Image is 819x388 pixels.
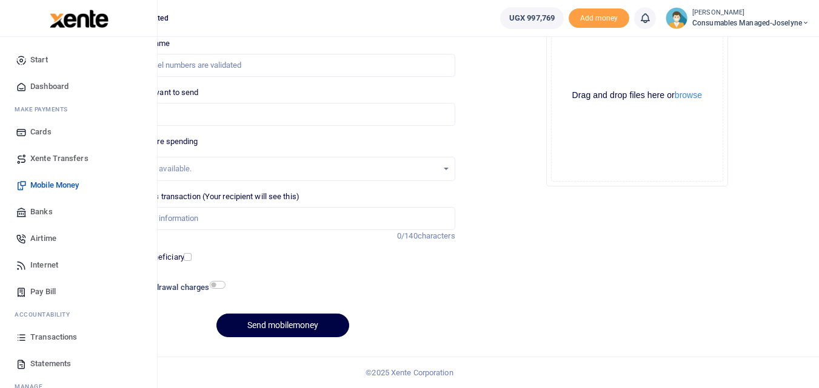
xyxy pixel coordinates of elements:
a: Internet [10,252,147,278]
img: profile-user [666,7,687,29]
div: File Uploader [546,5,728,186]
input: MTN & Airtel numbers are validated [110,54,455,77]
a: Dashboard [10,73,147,100]
a: Start [10,47,147,73]
label: Memo for this transaction (Your recipient will see this) [110,191,299,203]
span: Start [30,54,48,66]
a: Banks [10,199,147,225]
a: UGX 997,769 [500,7,564,29]
button: browse [675,91,702,99]
li: M [10,100,147,119]
input: Enter extra information [110,207,455,230]
a: Airtime [10,225,147,252]
div: Drag and drop files here or [552,90,723,101]
span: Statements [30,358,71,370]
img: logo-large [50,10,109,28]
span: Dashboard [30,81,69,93]
input: UGX [110,103,455,126]
a: Cards [10,119,147,145]
span: 0/140 [397,231,418,240]
a: Mobile Money [10,172,147,199]
span: Add money [569,8,629,28]
span: Transactions [30,331,77,343]
a: Statements [10,350,147,377]
span: Internet [30,259,58,271]
span: Xente Transfers [30,153,89,165]
li: Toup your wallet [569,8,629,28]
li: Wallet ballance [495,7,569,29]
a: Add money [569,13,629,22]
h6: Include withdrawal charges [112,283,220,292]
a: Xente Transfers [10,145,147,172]
a: logo-small logo-large logo-large [48,13,109,22]
span: Airtime [30,232,56,245]
span: Cards [30,126,52,138]
div: No options available. [119,163,437,175]
span: Banks [30,206,53,218]
span: countability [24,310,70,319]
span: UGX 997,769 [509,12,555,24]
span: Mobile Money [30,179,79,191]
small: [PERSON_NAME] [692,8,809,18]
button: Send mobilemoney [216,314,349,337]
a: Pay Bill [10,278,147,305]
span: characters [418,231,455,240]
span: Consumables managed-Joselyne [692,18,809,28]
span: ake Payments [21,105,68,114]
a: Transactions [10,324,147,350]
li: Ac [10,305,147,324]
span: Pay Bill [30,286,56,298]
a: profile-user [PERSON_NAME] Consumables managed-Joselyne [666,7,809,29]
